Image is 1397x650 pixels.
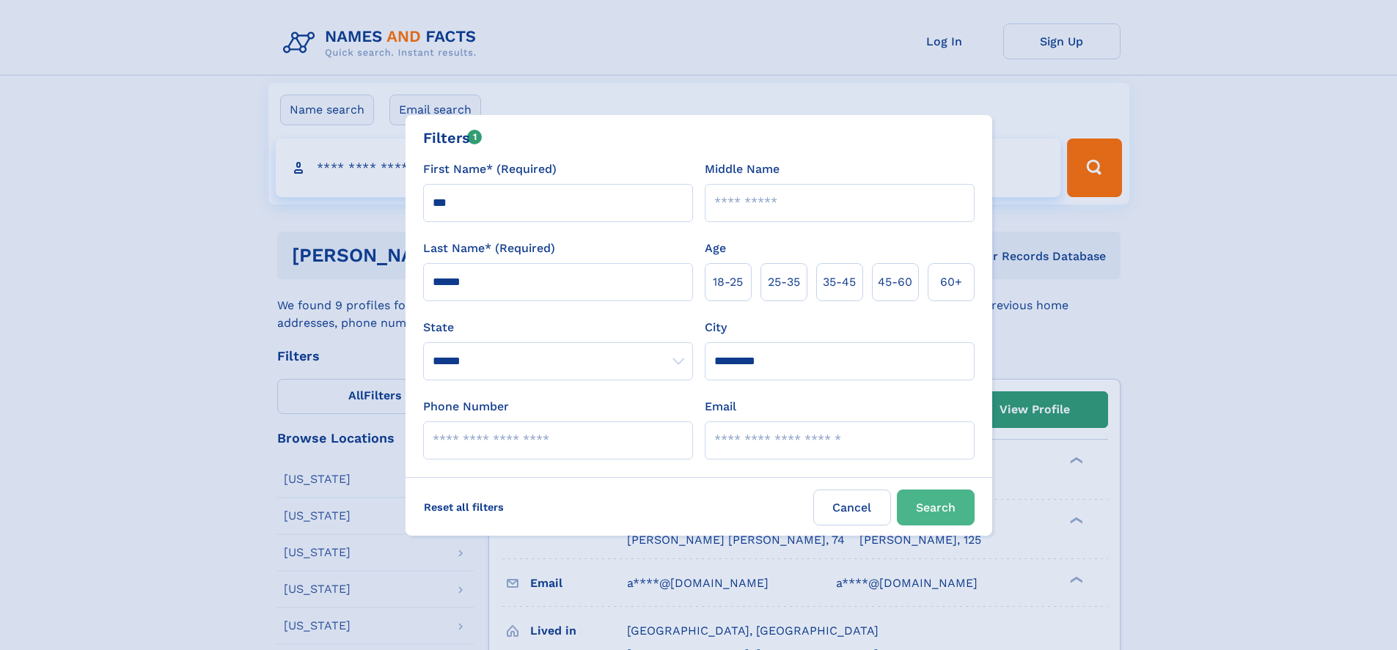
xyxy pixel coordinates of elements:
[940,273,962,291] span: 60+
[423,319,693,336] label: State
[705,398,736,416] label: Email
[878,273,912,291] span: 45‑60
[423,127,483,149] div: Filters
[423,398,509,416] label: Phone Number
[423,160,557,178] label: First Name* (Required)
[423,240,555,257] label: Last Name* (Required)
[823,273,856,291] span: 35‑45
[705,160,780,178] label: Middle Name
[813,490,891,525] label: Cancel
[414,490,513,525] label: Reset all filters
[768,273,800,291] span: 25‑35
[705,319,727,336] label: City
[897,490,975,525] button: Search
[713,273,743,291] span: 18‑25
[705,240,726,257] label: Age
